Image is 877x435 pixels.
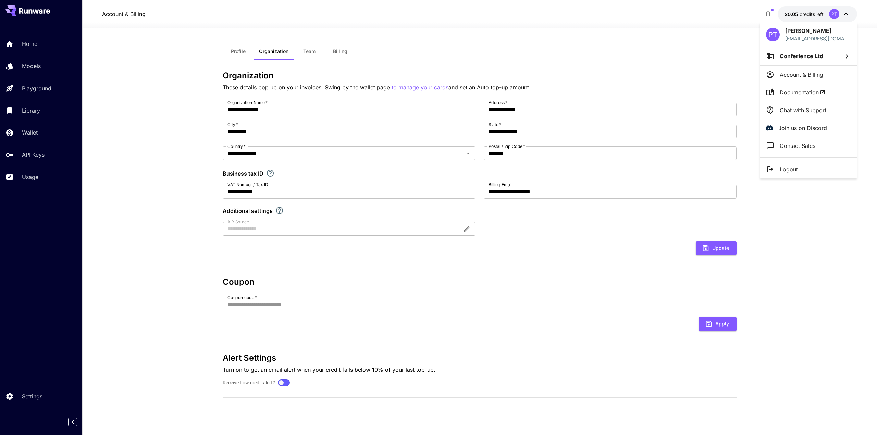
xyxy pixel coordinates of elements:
[766,28,780,41] div: PT
[785,35,851,42] div: info@conferience.com
[785,35,851,42] p: [EMAIL_ADDRESS][DOMAIN_NAME]
[785,27,851,35] p: [PERSON_NAME]
[760,47,857,65] button: Conferience Ltd
[780,71,823,79] p: Account & Billing
[780,165,798,174] p: Logout
[780,53,823,60] span: Conferience Ltd
[780,106,826,114] p: Chat with Support
[780,88,825,97] span: Documentation
[778,124,827,132] p: Join us on Discord
[780,142,815,150] p: Contact Sales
